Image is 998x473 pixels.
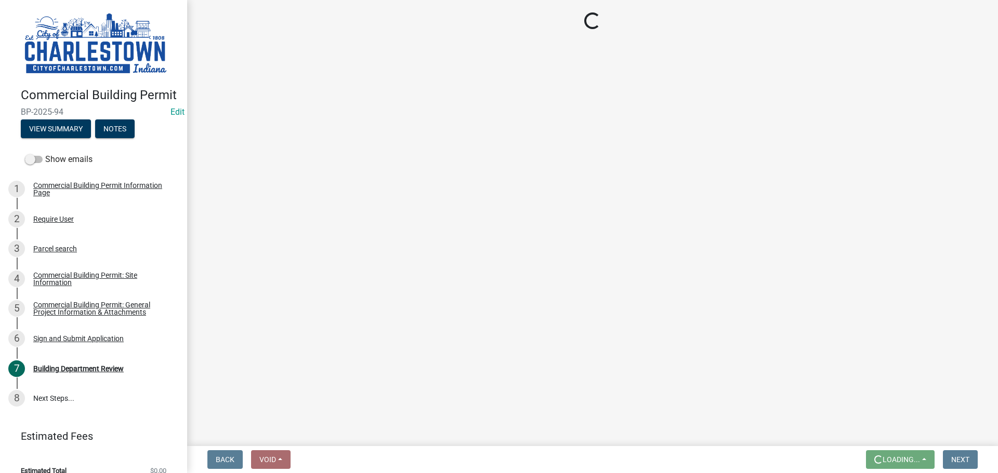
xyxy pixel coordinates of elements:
button: Back [207,450,243,469]
div: Commercial Building Permit: Site Information [33,272,170,286]
span: Void [259,455,276,464]
div: Sign and Submit Application [33,335,124,342]
wm-modal-confirm: Edit Application Number [170,107,185,117]
a: Estimated Fees [8,426,170,447]
div: 2 [8,211,25,227]
span: Next [951,455,969,464]
wm-modal-confirm: Summary [21,125,91,133]
div: Parcel search [33,245,77,252]
span: Back [216,455,234,464]
div: 3 [8,240,25,257]
span: Loading... [883,455,920,464]
wm-modal-confirm: Notes [95,125,135,133]
div: 5 [8,300,25,317]
div: Commercial Building Permit Information Page [33,182,170,196]
button: View Summary [21,119,91,138]
div: 1 [8,181,25,197]
div: 8 [8,390,25,407]
label: Show emails [25,153,93,166]
button: Notes [95,119,135,138]
h4: Commercial Building Permit [21,88,179,103]
button: Void [251,450,291,469]
div: Require User [33,215,74,223]
span: BP-2025-94 [21,107,166,117]
div: 6 [8,330,25,347]
img: City of Charlestown, Indiana [21,11,170,77]
button: Next [943,450,978,469]
div: Building Department Review [33,365,124,372]
div: Commercial Building Permit: General Project Information & Attachments [33,301,170,316]
a: Edit [170,107,185,117]
button: Loading... [866,450,935,469]
div: 4 [8,271,25,287]
div: 7 [8,360,25,377]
